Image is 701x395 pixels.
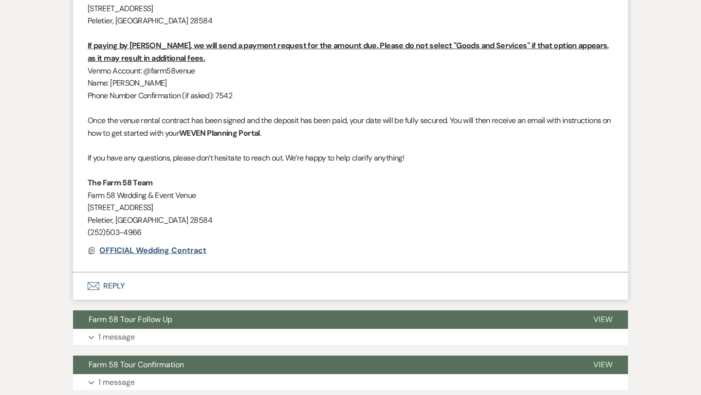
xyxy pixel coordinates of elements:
[89,359,184,370] span: Farm 58 Tour Confirmation
[578,356,628,374] button: View
[88,77,613,90] p: Name: [PERSON_NAME]
[98,376,135,389] p: 1 message
[88,226,613,239] p: (252)
[88,114,613,139] p: Once the venue rental contract has been signed and the deposit has been paid, your date will be f...
[88,90,613,102] p: Phone Number Confirmation (if asked): 7542
[99,245,209,256] button: OFFICIAL Wedding Contract
[73,374,628,391] button: 1 message
[88,15,613,27] p: Peletier, [GEOGRAPHIC_DATA] 28584
[88,152,613,164] p: If you have any questions, please don’t hesitate to reach out. We’re happy to help clarify anything!
[593,314,612,324] span: View
[73,272,628,300] button: Reply
[179,128,260,138] strong: WEVEN Planning Portal
[578,310,628,329] button: View
[88,214,613,227] p: Peletier, [GEOGRAPHIC_DATA] 28584
[88,189,613,202] p: Farm 58 Wedding & Event Venue
[89,314,172,324] span: Farm 58 Tour Follow Up
[593,359,612,370] span: View
[88,178,153,188] strong: The Farm 58 Team
[73,356,578,374] button: Farm 58 Tour Confirmation
[73,310,578,329] button: Farm 58 Tour Follow Up
[106,227,142,237] span: 503-4966
[88,40,609,63] u: If paying by [PERSON_NAME], we will send a payment request for the amount due. Please do not sele...
[98,331,135,343] p: 1 message
[73,329,628,345] button: 1 message
[99,245,206,255] span: OFFICIAL Wedding Contract
[88,2,613,15] p: [STREET_ADDRESS]
[88,65,613,77] p: Venmo Account: @farm58venue
[88,201,613,214] p: [STREET_ADDRESS]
